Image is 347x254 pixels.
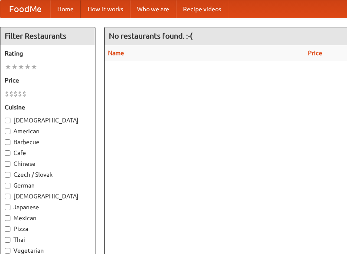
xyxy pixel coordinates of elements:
label: Chinese [5,159,91,168]
label: Cafe [5,148,91,157]
li: ★ [31,62,37,72]
label: German [5,181,91,190]
label: [DEMOGRAPHIC_DATA] [5,116,91,125]
ng-pluralize: No restaurants found. :-( [109,32,193,40]
label: Barbecue [5,138,91,146]
li: $ [9,89,13,99]
input: [DEMOGRAPHIC_DATA] [5,118,10,123]
li: $ [5,89,9,99]
input: Vegetarian [5,248,10,254]
li: ★ [24,62,31,72]
input: Barbecue [5,139,10,145]
h5: Rating [5,49,91,58]
h5: Price [5,76,91,85]
input: German [5,183,10,188]
label: American [5,127,91,135]
h5: Cuisine [5,103,91,112]
a: Price [308,49,322,56]
input: American [5,129,10,134]
a: Recipe videos [176,0,228,18]
label: Japanese [5,203,91,211]
li: ★ [11,62,18,72]
label: Pizza [5,224,91,233]
h4: Filter Restaurants [0,27,95,45]
input: Thai [5,237,10,243]
label: Czech / Slovak [5,170,91,179]
label: Mexican [5,214,91,222]
li: ★ [5,62,11,72]
a: Who we are [130,0,176,18]
li: $ [18,89,22,99]
input: Japanese [5,205,10,210]
li: ★ [18,62,24,72]
label: Thai [5,235,91,244]
input: Chinese [5,161,10,167]
input: Czech / Slovak [5,172,10,178]
li: $ [13,89,18,99]
label: [DEMOGRAPHIC_DATA] [5,192,91,201]
input: Mexican [5,215,10,221]
input: [DEMOGRAPHIC_DATA] [5,194,10,199]
input: Pizza [5,226,10,232]
li: $ [22,89,26,99]
a: FoodMe [0,0,50,18]
a: Home [50,0,81,18]
a: Name [108,49,124,56]
a: How it works [81,0,130,18]
input: Cafe [5,150,10,156]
